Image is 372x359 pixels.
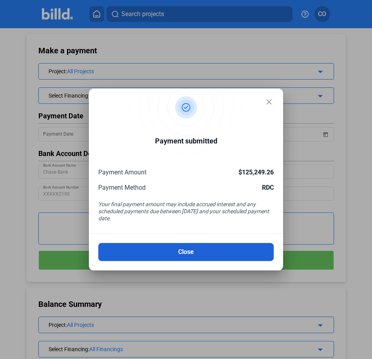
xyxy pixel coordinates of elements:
button: Close [98,243,274,261]
span: Payment Amount [98,169,146,176]
span: RDC [262,184,274,191]
mat-icon: close [264,97,274,107]
span: Payment Method [98,184,146,191]
div: Your final payment amount may include accrued interest and any scheduled payments due between [DA... [98,201,274,224]
span: $125,249.26 [238,169,274,176]
div: Payment submitted [155,136,217,149]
